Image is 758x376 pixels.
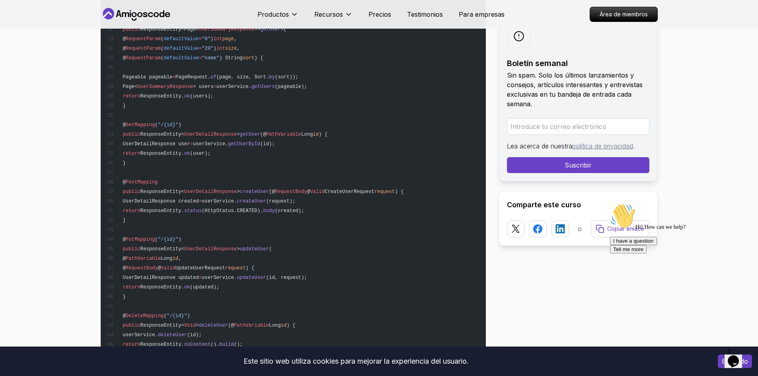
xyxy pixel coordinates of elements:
[140,151,184,156] span: ResponseEntity.
[123,27,140,32] span: public
[123,313,125,319] span: @
[184,151,190,156] span: ok
[374,189,395,195] span: request
[213,46,216,51] span: )
[718,355,752,368] button: Aceptar cookies
[3,45,40,53] button: Tell me more
[234,323,269,328] span: PathVariable
[301,132,313,137] span: Long
[123,323,140,328] span: public
[164,313,166,319] span: (
[123,332,158,338] span: userService.
[167,313,187,319] span: "/{id}"
[260,141,275,147] span: (id);
[395,189,403,195] span: ) {
[225,265,246,271] span: request
[140,208,184,214] span: ResponseEntity.
[269,246,272,252] span: (
[126,313,164,319] span: DeleteMapping
[123,208,140,214] span: return
[507,157,649,173] button: Suscribir
[246,265,254,271] span: ) {
[216,46,225,51] span: int
[126,265,158,271] span: RequestBody
[257,10,289,18] font: Productos
[184,189,237,195] span: UserDetailResponse
[199,36,202,42] span: =
[210,36,213,42] span: )
[123,94,140,99] span: return
[313,132,319,137] span: id
[199,46,202,51] span: =
[140,284,184,290] span: ResponseEntity.
[507,142,572,150] font: Lea acerca de nuestra
[269,74,275,80] span: by
[140,189,184,195] span: ResponseEntity<
[275,208,304,214] span: (created);
[725,344,750,368] iframe: widget de chat
[126,122,155,128] span: GetMapping
[161,265,175,271] span: Valid
[199,199,202,204] span: =
[275,189,307,195] span: RequestBody
[240,189,269,195] span: createUser
[266,132,301,137] span: PathVariable
[286,323,295,328] span: ) {
[722,357,748,365] font: Entiendo
[158,237,178,242] span: "/{id}"
[633,142,635,150] font: .
[190,141,193,147] span: =
[325,189,374,195] span: CreateUserRequest
[228,323,234,328] span: (@
[219,55,243,61] span: ) String
[459,10,505,18] font: Para empresas
[607,200,750,340] iframe: widget de chat
[202,46,213,51] span: "20"
[184,342,210,347] span: noContent
[234,36,237,42] span: ,
[187,332,202,338] span: (id);
[3,3,146,53] div: 👋Hi! How can we help?I have a questionTell me more
[126,237,155,242] span: PutMapping
[175,265,225,271] span: UpdateUserRequest
[237,46,240,51] span: ,
[123,218,125,223] span: }
[591,220,649,238] button: Copiar enlace
[275,74,298,80] span: (sort));
[140,342,184,347] span: ResponseEntity.
[184,323,196,328] span: Void
[314,10,353,25] button: Recursos
[126,179,158,185] span: PostMapping
[216,74,269,80] span: (page, size, Sort.
[123,275,199,281] span: UserDetailResponse updated
[319,132,327,137] span: ) {
[164,46,199,51] span: defaultValue
[184,132,237,137] span: UserDetailResponse
[184,208,202,214] span: status
[193,141,228,147] span: userService.
[190,151,210,156] span: (user);
[507,71,643,108] font: Sin spam. Solo los últimos lanzamientos y consejos, artículos interesantes y entrevistas exclusiv...
[210,342,219,347] span: ().
[507,118,649,135] input: Introduce tu correo electrónico
[269,189,275,195] span: (@
[310,189,325,195] span: Valid
[123,199,199,204] span: UserDetailResponse created
[202,199,237,204] span: userService.
[126,36,161,42] span: RequestParam
[123,141,190,147] span: UserDetailResponse user
[590,7,658,22] a: Área de miembros
[260,27,284,32] span: getUsers
[222,36,234,42] span: page
[158,265,161,271] span: @
[216,84,251,90] span: userService.
[210,74,216,80] span: of
[213,84,216,90] span: =
[126,256,161,261] span: PathVariable
[123,342,140,347] span: return
[175,74,210,80] span: PageRequest.
[123,237,125,242] span: @
[196,323,199,328] span: >
[123,179,125,185] span: @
